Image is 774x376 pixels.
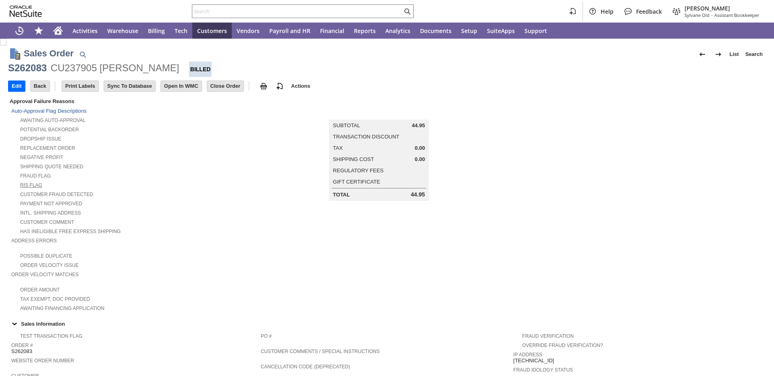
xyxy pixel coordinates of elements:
[8,97,258,106] div: Approval Failure Reasons
[415,156,425,163] span: 0.00
[685,4,759,12] span: [PERSON_NAME]
[261,333,272,339] a: PO #
[264,23,315,39] a: Payroll and HR
[601,8,614,15] span: Help
[20,253,72,259] a: Possible Duplicate
[8,81,25,91] input: Edit
[726,48,742,61] a: List
[333,145,343,151] a: Tax
[20,306,104,311] a: Awaiting Financing Application
[10,23,29,39] a: Recent Records
[20,173,51,179] a: Fraud Flag
[48,23,68,39] a: Home
[237,27,260,35] span: Vendors
[402,6,412,16] svg: Search
[8,318,763,329] div: Sales Information
[333,192,350,198] a: Total
[192,6,402,16] input: Search
[333,122,360,128] a: Subtotal
[148,27,165,35] span: Billing
[73,27,98,35] span: Activities
[170,23,192,39] a: Tech
[20,164,83,169] a: Shipping Quote Needed
[259,81,268,91] img: print.svg
[20,192,93,197] a: Customer Fraud Detected
[20,155,63,160] a: Negative Profit
[232,23,264,39] a: Vendors
[349,23,381,39] a: Reports
[697,50,707,59] img: Previous
[461,27,477,35] span: Setup
[102,23,143,39] a: Warehouse
[412,122,425,129] span: 44.95
[20,118,85,123] a: Awaiting Auto-Approval
[329,107,429,120] caption: Summary
[20,287,60,293] a: Order Amount
[420,27,451,35] span: Documents
[8,318,766,329] td: Sales Information
[107,27,138,35] span: Warehouse
[29,23,48,39] div: Shortcuts
[261,349,380,354] a: Customer Comments / Special Instructions
[487,27,515,35] span: SuiteApps
[711,12,713,18] span: -
[333,179,380,185] a: Gift Certificate
[10,6,42,17] svg: logo
[456,23,482,39] a: Setup
[175,27,187,35] span: Tech
[522,343,603,348] a: Override Fraud Verification?
[78,50,87,59] img: Quick Find
[20,210,81,216] a: Intl. Shipping Address
[189,62,212,77] div: Billed
[482,23,520,39] a: SuiteApps
[415,145,425,151] span: 0.00
[8,62,47,74] div: S262083
[161,81,202,91] input: Open In WMC
[11,238,57,244] a: Address Errors
[68,23,102,39] a: Activities
[207,81,243,91] input: Close Order
[381,23,415,39] a: Analytics
[513,367,573,373] a: Fraud Idology Status
[53,26,63,35] svg: Home
[354,27,376,35] span: Reports
[288,83,314,89] a: Actions
[385,27,410,35] span: Analytics
[62,81,98,91] input: Print Labels
[15,26,24,35] svg: Recent Records
[333,156,374,162] a: Shipping Cost
[333,134,399,140] a: Transaction Discount
[34,26,44,35] svg: Shortcuts
[520,23,552,39] a: Support
[513,352,542,357] a: IP Address
[20,201,82,207] a: Payment not approved
[333,167,383,174] a: Regulatory Fees
[11,108,86,114] a: Auto-Approval Flag Descriptions
[20,296,90,302] a: Tax Exempt. Doc Provided
[269,27,310,35] span: Payroll and HR
[315,23,349,39] a: Financial
[685,12,709,18] span: Sylvane Old
[636,8,662,15] span: Feedback
[714,50,723,59] img: Next
[24,47,74,60] h1: Sales Order
[143,23,170,39] a: Billing
[11,348,32,355] span: S262083
[11,358,74,364] a: Website Order Number
[513,357,554,364] span: [TECHNICAL_ID]
[714,12,759,18] span: Assistant Bookkeeper
[104,81,155,91] input: Sync To Database
[192,23,232,39] a: Customers
[197,27,227,35] span: Customers
[20,182,42,188] a: RIS flag
[522,333,574,339] a: Fraud Verification
[20,136,61,142] a: Dropship Issue
[415,23,456,39] a: Documents
[11,272,79,277] a: Order Velocity Matches
[20,333,82,339] a: Test Transaction Flag
[320,27,344,35] span: Financial
[20,219,74,225] a: Customer Comment
[20,229,121,234] a: Has Ineligible Free Express Shipping
[524,27,547,35] span: Support
[411,191,425,198] span: 44.95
